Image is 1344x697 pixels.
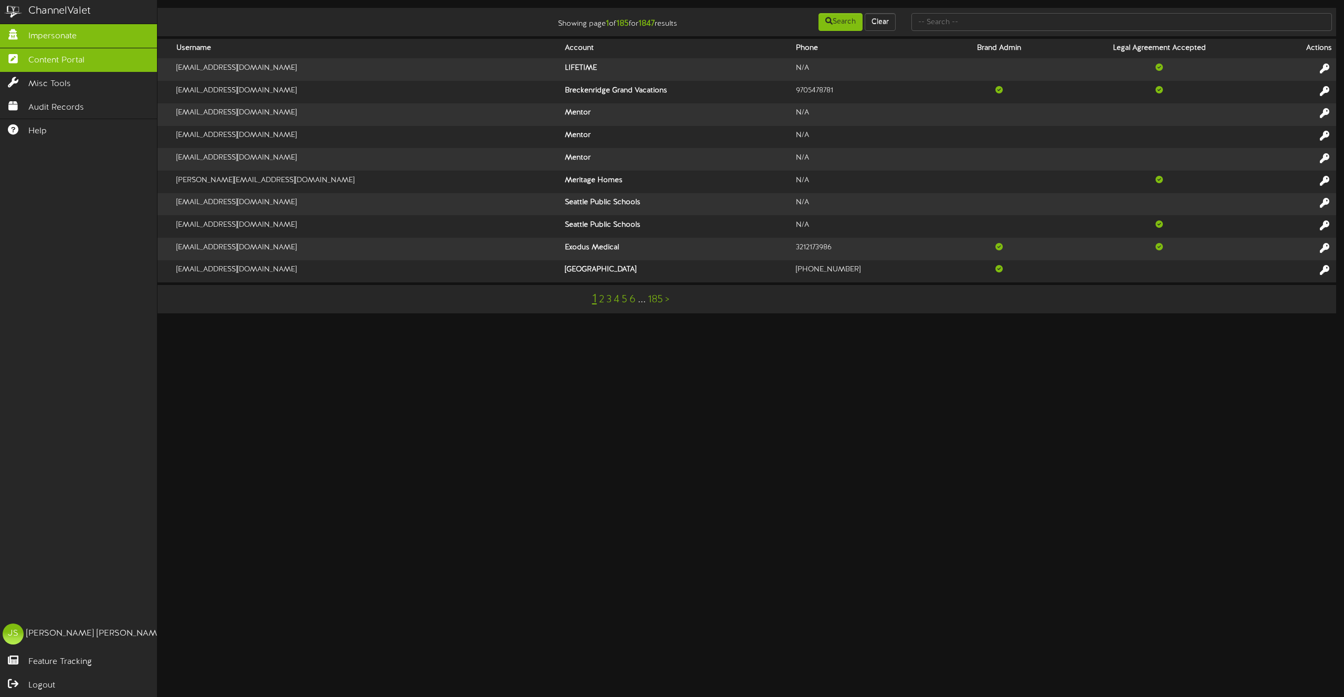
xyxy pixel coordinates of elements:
th: Mentor [561,103,792,126]
td: [EMAIL_ADDRESS][DOMAIN_NAME] [172,126,561,149]
div: ChannelValet [28,4,91,19]
td: [EMAIL_ADDRESS][DOMAIN_NAME] [172,215,561,238]
span: Misc Tools [28,78,71,90]
td: [EMAIL_ADDRESS][DOMAIN_NAME] [172,193,561,216]
th: Legal Agreement Accepted [1054,39,1265,58]
th: Username [172,39,561,58]
input: -- Search -- [911,13,1332,31]
div: Showing page of for results [467,12,685,30]
span: Audit Records [28,102,84,114]
th: LIFETIME [561,58,792,81]
a: 3 [606,294,612,305]
th: [GEOGRAPHIC_DATA] [561,260,792,282]
th: Seattle Public Schools [561,215,792,238]
span: Help [28,125,47,138]
th: Meritage Homes [561,171,792,193]
strong: 1 [606,19,609,28]
td: N/A [792,126,944,149]
a: 4 [614,294,619,305]
a: > [665,294,669,305]
th: Mentor [561,148,792,171]
td: [EMAIL_ADDRESS][DOMAIN_NAME] [172,81,561,103]
th: Breckenridge Grand Vacations [561,81,792,103]
td: [EMAIL_ADDRESS][DOMAIN_NAME] [172,238,561,260]
span: Content Portal [28,55,85,67]
td: [PHONE_NUMBER] [792,260,944,282]
span: Feature Tracking [28,656,92,668]
button: Clear [865,13,896,31]
a: ... [638,294,646,305]
td: [EMAIL_ADDRESS][DOMAIN_NAME] [172,58,561,81]
td: N/A [792,148,944,171]
td: N/A [792,103,944,126]
a: 5 [622,294,627,305]
th: Exodus Medical [561,238,792,260]
div: [PERSON_NAME] [PERSON_NAME] [26,628,164,640]
strong: 185 [616,19,629,28]
th: Seattle Public Schools [561,193,792,216]
a: 2 [599,294,604,305]
th: Account [561,39,792,58]
td: N/A [792,171,944,193]
td: 9705478781 [792,81,944,103]
td: [EMAIL_ADDRESS][DOMAIN_NAME] [172,260,561,282]
div: JS [3,624,24,645]
th: Mentor [561,126,792,149]
strong: 1847 [638,19,655,28]
span: Impersonate [28,30,77,43]
span: Logout [28,680,55,692]
a: 6 [629,294,636,305]
td: [EMAIL_ADDRESS][DOMAIN_NAME] [172,148,561,171]
a: 185 [648,294,663,305]
td: N/A [792,193,944,216]
td: [PERSON_NAME][EMAIL_ADDRESS][DOMAIN_NAME] [172,171,561,193]
th: Brand Admin [944,39,1054,58]
td: N/A [792,58,944,81]
th: Actions [1265,39,1336,58]
td: [EMAIL_ADDRESS][DOMAIN_NAME] [172,103,561,126]
a: 1 [592,292,597,306]
td: N/A [792,215,944,238]
button: Search [818,13,863,31]
th: Phone [792,39,944,58]
td: 3212173986 [792,238,944,260]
